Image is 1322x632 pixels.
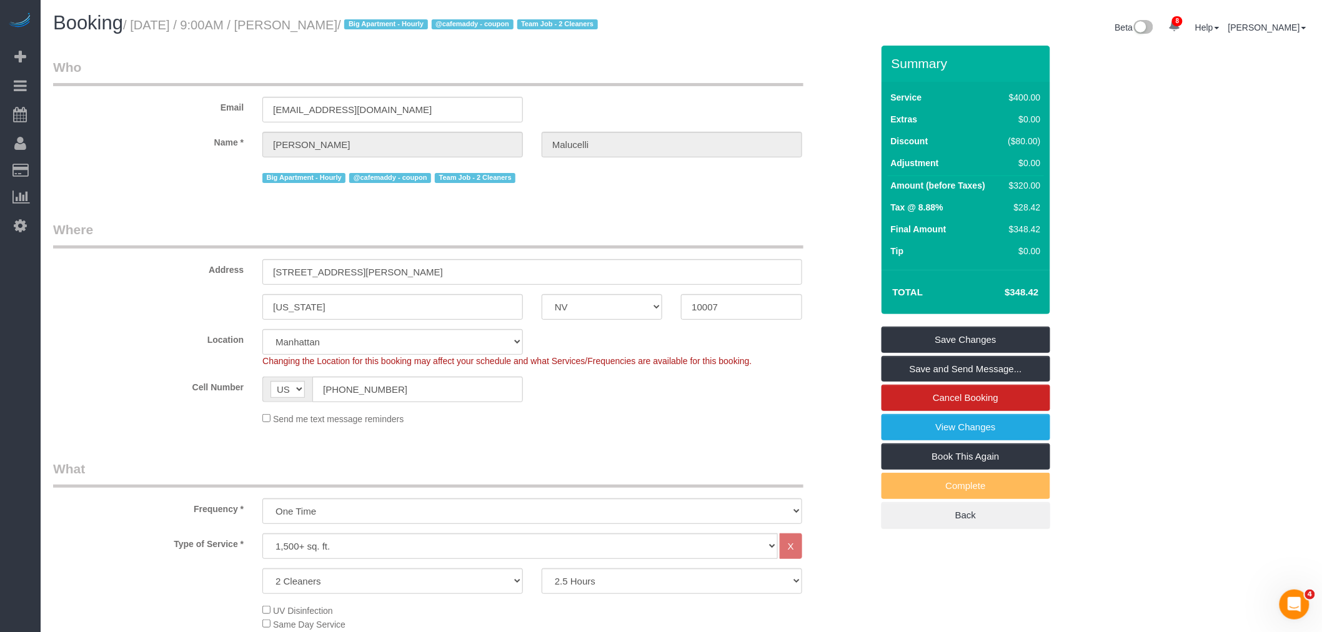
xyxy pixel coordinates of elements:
div: $400.00 [1003,91,1041,104]
div: $28.42 [1003,201,1041,214]
a: Help [1195,22,1220,32]
label: Address [44,259,253,276]
a: Beta [1115,22,1154,32]
img: New interface [1133,20,1153,36]
label: Name * [44,132,253,149]
input: Zip Code [681,294,802,320]
label: Extras [891,113,918,126]
small: / [DATE] / 9:00AM / [PERSON_NAME] [123,18,602,32]
legend: Who [53,58,803,86]
label: Adjustment [891,157,939,169]
div: $348.42 [1003,223,1041,235]
label: Discount [891,135,928,147]
label: Service [891,91,922,104]
label: Amount (before Taxes) [891,179,985,192]
a: Save and Send Message... [882,356,1050,382]
label: Tip [891,245,904,257]
label: Type of Service * [44,533,253,550]
a: 8 [1162,12,1186,40]
div: $0.00 [1003,157,1041,169]
span: Changing the Location for this booking may affect your schedule and what Services/Frequencies are... [262,356,752,366]
label: Cell Number [44,377,253,393]
input: Email [262,97,523,122]
span: Big Apartment - Hourly [344,19,427,29]
a: Save Changes [882,327,1050,353]
input: Last Name [542,132,802,157]
span: 4 [1305,590,1315,600]
span: Same Day Service [273,620,345,630]
strong: Total [893,287,923,297]
div: $0.00 [1003,245,1041,257]
span: Team Job - 2 Cleaners [435,173,515,183]
h4: $348.42 [967,287,1038,298]
a: View Changes [882,414,1050,440]
span: UV Disinfection [273,606,333,616]
img: Automaid Logo [7,12,32,30]
a: Book This Again [882,443,1050,470]
label: Frequency * [44,498,253,515]
iframe: Intercom live chat [1280,590,1310,620]
input: First Name [262,132,523,157]
a: Back [882,502,1050,528]
span: Team Job - 2 Cleaners [517,19,598,29]
h3: Summary [892,56,1044,71]
span: Big Apartment - Hourly [262,173,345,183]
label: Email [44,97,253,114]
div: $0.00 [1003,113,1041,126]
span: @cafemaddy - coupon [349,173,431,183]
span: / [337,18,601,32]
legend: What [53,460,803,488]
span: @cafemaddy - coupon [432,19,514,29]
label: Tax @ 8.88% [891,201,943,214]
a: [PERSON_NAME] [1228,22,1306,32]
label: Final Amount [891,223,947,235]
a: Cancel Booking [882,385,1050,411]
input: City [262,294,523,320]
legend: Where [53,220,803,249]
input: Cell Number [312,377,523,402]
span: 8 [1172,16,1183,26]
label: Location [44,329,253,346]
span: Send me text message reminders [273,414,404,424]
div: ($80.00) [1003,135,1041,147]
span: Booking [53,12,123,34]
div: $320.00 [1003,179,1041,192]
